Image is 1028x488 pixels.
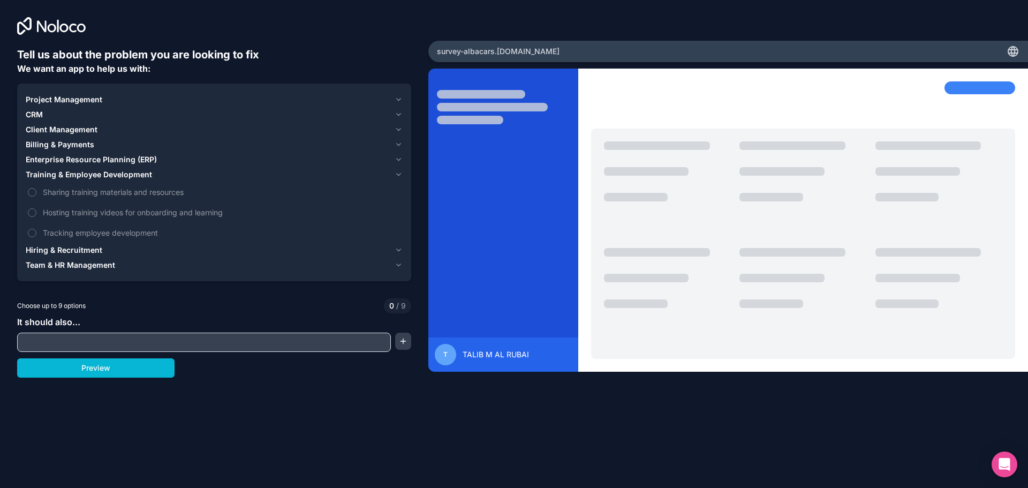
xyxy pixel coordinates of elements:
span: 0 [389,301,394,311]
span: It should also... [17,317,80,327]
span: / [396,301,399,310]
span: We want an app to help us with: [17,63,150,74]
span: Billing & Payments [26,139,94,150]
button: Hosting training videos for onboarding and learning [28,208,36,217]
button: Preview [17,358,175,378]
span: Team & HR Management [26,260,115,271]
button: Project Management [26,92,403,107]
button: Client Management [26,122,403,137]
span: Tracking employee development [43,227,400,238]
span: CRM [26,109,43,120]
span: Project Management [26,94,102,105]
span: survey-albacars .[DOMAIN_NAME] [437,46,560,57]
span: TALIB M AL RUBAI [463,349,529,360]
button: Hiring & Recruitment [26,243,403,258]
span: Sharing training materials and resources [43,186,400,198]
span: 9 [394,301,406,311]
button: Training & Employee Development [26,167,403,182]
button: Billing & Payments [26,137,403,152]
span: Enterprise Resource Planning (ERP) [26,154,157,165]
button: Sharing training materials and resources [28,188,36,197]
span: Choose up to 9 options [17,301,86,311]
button: Tracking employee development [28,229,36,237]
div: Open Intercom Messenger [992,452,1017,477]
span: T [443,350,448,359]
span: Hosting training videos for onboarding and learning [43,207,400,218]
div: Training & Employee Development [26,182,403,243]
button: CRM [26,107,403,122]
span: Client Management [26,124,97,135]
h6: Tell us about the problem you are looking to fix [17,47,411,62]
span: Hiring & Recruitment [26,245,102,256]
button: Team & HR Management [26,258,403,273]
button: Enterprise Resource Planning (ERP) [26,152,403,167]
span: Training & Employee Development [26,169,152,180]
